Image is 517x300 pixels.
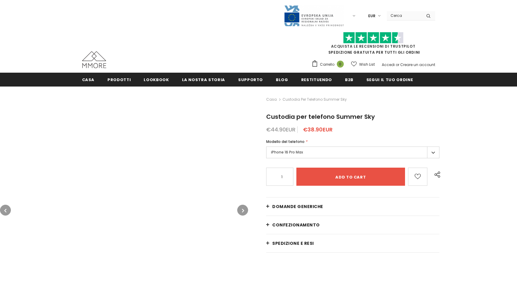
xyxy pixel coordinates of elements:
a: Wish List [351,59,375,70]
span: Blog [276,77,288,83]
span: Casa [82,77,95,83]
span: Lookbook [144,77,169,83]
a: La nostra storia [182,73,225,86]
a: Carrello 0 [311,60,347,69]
img: Casi MMORE [82,51,106,68]
span: Segui il tuo ordine [366,77,413,83]
span: CONFEZIONAMENTO [272,222,320,228]
span: or [396,62,399,67]
span: €38.90EUR [303,126,333,133]
a: Javni Razpis [284,13,344,18]
a: Blog [276,73,288,86]
a: Domande generiche [266,197,439,216]
span: Restituendo [301,77,332,83]
span: supporto [238,77,263,83]
a: Casa [266,96,277,103]
a: Casa [82,73,95,86]
a: Acquista le recensioni di TrustPilot [331,44,416,49]
a: CONFEZIONAMENTO [266,216,439,234]
span: €44.90EUR [266,126,295,133]
span: 0 [337,61,344,68]
label: iPhone 16 Pro Max [266,147,439,158]
span: SPEDIZIONE GRATUITA PER TUTTI GLI ORDINI [311,35,435,55]
a: Accedi [382,62,395,67]
a: Restituendo [301,73,332,86]
span: Domande generiche [272,204,323,210]
a: Segui il tuo ordine [366,73,413,86]
img: Fidati di Pilot Stars [343,32,404,44]
span: La nostra storia [182,77,225,83]
a: Spedizione e resi [266,234,439,252]
a: supporto [238,73,263,86]
span: Spedizione e resi [272,240,314,246]
span: Modello del telefono [266,139,305,144]
span: Wish List [359,62,375,68]
a: Lookbook [144,73,169,86]
span: Custodia per telefono Summer Sky [266,112,375,121]
span: EUR [368,13,375,19]
span: Prodotti [107,77,131,83]
input: Add to cart [296,168,405,186]
span: Carrello [320,62,334,68]
span: B2B [345,77,353,83]
input: Search Site [387,11,422,20]
a: B2B [345,73,353,86]
img: Javni Razpis [284,5,344,27]
span: Custodia per telefono Summer Sky [282,96,347,103]
a: Prodotti [107,73,131,86]
a: Creare un account [400,62,435,67]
